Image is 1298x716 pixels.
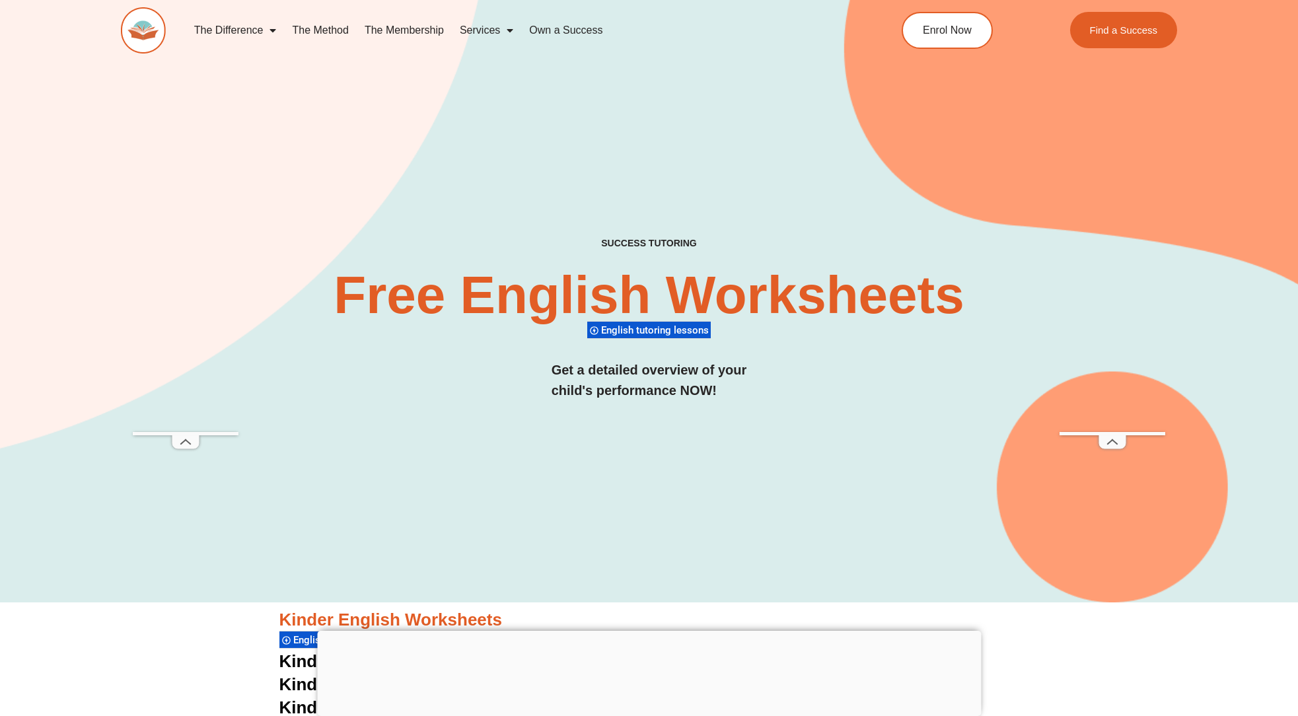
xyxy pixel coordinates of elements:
a: The Method [284,15,356,46]
div: English tutoring lessons [587,321,711,339]
a: Services [452,15,521,46]
iframe: Advertisement [317,631,981,713]
span: Enrol Now [923,25,972,36]
a: Enrol Now [902,12,993,49]
iframe: Advertisement [1060,36,1165,432]
a: Kinder Worksheet 2:Tracing Letters of the Alphabet [279,674,698,694]
h3: Kinder English Worksheets [279,609,1019,631]
h4: SUCCESS TUTORING​ [493,238,806,249]
a: Kinder Worksheet 1:Identifying Uppercase and Lowercase Letters [279,651,816,671]
iframe: Advertisement [133,36,238,432]
span: English tutoring lessons [601,324,713,336]
a: Find a Success [1070,12,1178,48]
h2: Free English Worksheets​ [301,269,998,322]
span: Kinder Worksheet 2: [279,674,446,694]
a: The Difference [186,15,285,46]
span: Find a Success [1090,25,1158,35]
span: English tutoring lessons [293,634,405,646]
a: The Membership [357,15,452,46]
a: Own a Success [521,15,610,46]
h3: Get a detailed overview of your child's performance NOW! [552,360,747,401]
span: Kinder Worksheet 1: [279,651,446,671]
div: English tutoring lessons [279,631,403,649]
nav: Menu [186,15,842,46]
